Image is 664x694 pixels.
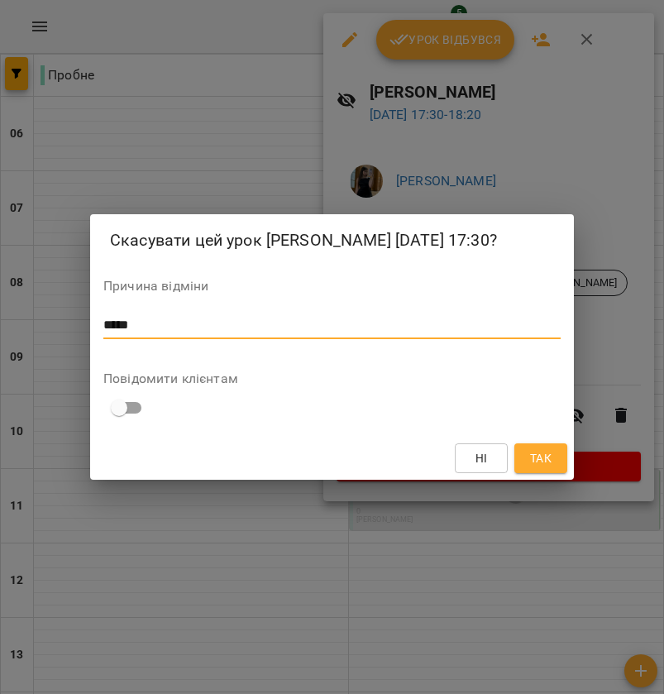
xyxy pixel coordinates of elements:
[103,372,561,385] label: Повідомити клієнтам
[103,280,561,293] label: Причина відміни
[110,227,554,253] h2: Скасувати цей урок [PERSON_NAME] [DATE] 17:30?
[530,448,552,468] span: Так
[455,443,508,473] button: Ні
[514,443,567,473] button: Так
[475,448,488,468] span: Ні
